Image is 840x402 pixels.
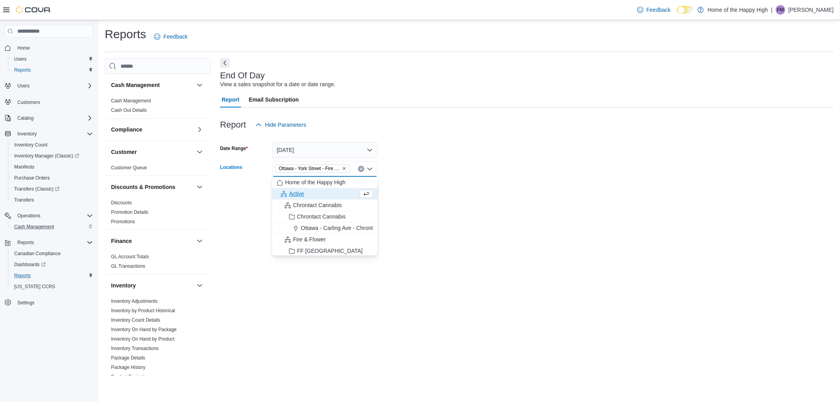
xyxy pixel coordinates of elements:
h3: Cash Management [111,81,160,89]
span: Transfers [14,197,34,203]
label: Locations [220,164,243,170]
h3: Customer [111,148,137,156]
span: Promotion Details [111,209,148,215]
a: Package History [111,365,145,370]
span: Feedback [163,33,187,41]
span: Inventory Adjustments [111,298,158,304]
a: Inventory Count [11,140,51,150]
span: Operations [17,213,41,219]
button: Compliance [195,125,204,134]
span: Inventory Count Details [111,317,160,323]
button: Canadian Compliance [8,248,96,259]
button: Fire & Flower [272,234,378,245]
button: Catalog [2,113,96,124]
button: Catalog [14,113,37,123]
span: Manifests [11,162,93,172]
div: View a sales snapshot for a date or date range. [220,80,336,89]
button: Home of the Happy High [272,177,378,188]
div: Finance [105,252,211,274]
span: Inventory Transactions [111,345,159,352]
a: Canadian Compliance [11,249,64,258]
button: Discounts & Promotions [195,182,204,192]
h3: Compliance [111,126,142,133]
a: GL Transactions [111,263,145,269]
span: Cash Management [11,222,93,232]
a: Promotions [111,219,135,224]
span: Cash Management [14,224,54,230]
span: FM [777,5,784,15]
span: Canadian Compliance [14,250,61,257]
button: Cash Management [8,221,96,232]
a: Cash Management [111,98,151,104]
a: Settings [14,298,37,308]
button: Transfers [8,195,96,206]
span: Reports [14,272,31,279]
span: Operations [14,211,93,220]
button: [US_STATE] CCRS [8,281,96,292]
span: Transfers (Classic) [11,184,93,194]
a: Customer Queue [111,165,147,170]
span: Package History [111,364,145,371]
span: Purchase Orders [11,173,93,183]
a: Feedback [634,2,674,18]
button: Inventory [111,282,193,289]
button: Home [2,42,96,54]
span: Transfers (Classic) [14,186,59,192]
button: Hide Parameters [252,117,310,133]
button: Purchase Orders [8,172,96,183]
span: Reports [11,65,93,75]
span: Inventory On Hand by Package [111,326,177,333]
button: Customers [2,96,96,107]
p: Home of the Happy High [708,5,768,15]
button: Clear input [358,166,364,172]
a: Manifests [11,162,37,172]
a: Dashboards [11,260,49,269]
span: Users [14,56,26,62]
a: Inventory Manager (Classic) [11,151,82,161]
button: Reports [2,237,96,248]
button: Customer [195,147,204,157]
span: Washington CCRS [11,282,93,291]
span: FF [GEOGRAPHIC_DATA] [297,247,363,255]
span: Purchase Orders [14,175,50,181]
span: Email Subscription [249,92,299,107]
div: Cash Management [105,96,211,118]
a: Customers [14,98,43,107]
span: Transfers [11,195,93,205]
span: Manifests [14,164,34,170]
button: Reports [8,270,96,281]
button: Close list of options [367,166,373,172]
input: Dark Mode [677,6,694,14]
span: Inventory On Hand by Product [111,336,174,342]
a: Feedback [151,29,191,44]
span: Users [14,81,93,91]
a: Package Details [111,355,145,361]
a: Product Expirations [111,374,152,380]
div: Discounts & Promotions [105,198,211,230]
a: Users [11,54,30,64]
span: Cash Out Details [111,107,147,113]
span: Inventory Manager (Classic) [14,153,79,159]
span: Reports [14,67,31,73]
span: Inventory Count [11,140,93,150]
h3: End Of Day [220,71,265,80]
button: Operations [14,211,44,220]
button: Manifests [8,161,96,172]
h3: Report [220,120,246,130]
a: Inventory Manager (Classic) [8,150,96,161]
button: Reports [8,65,96,76]
span: Report [222,92,239,107]
button: Chrontact Cannabis [272,211,378,222]
nav: Complex example [5,39,93,329]
a: Transfers [11,195,37,205]
a: Discounts [111,200,132,206]
h3: Inventory [111,282,136,289]
div: Fiona McMahon [776,5,785,15]
button: Inventory [2,128,96,139]
button: Inventory [14,129,40,139]
button: Users [2,80,96,91]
